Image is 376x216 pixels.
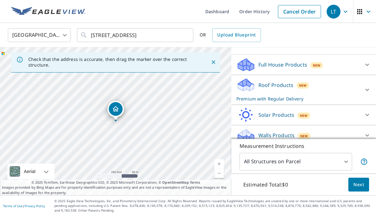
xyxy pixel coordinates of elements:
button: Close [209,58,218,66]
a: Current Level 17, Zoom Out [214,169,224,178]
a: Current Level 17, Zoom In [214,159,224,169]
a: Cancel Order [278,5,321,18]
p: Check that the address is accurate, then drag the marker over the correct structure. [28,57,199,68]
div: OR [200,28,261,42]
p: Premium with Regular Delivery [236,95,360,102]
p: Roof Products [258,81,293,89]
p: Full House Products [258,61,307,68]
p: Measurement Instructions [240,142,368,150]
p: © 2025 Eagle View Technologies, Inc. and Pictometry International Corp. All Rights Reserved. Repo... [54,199,373,213]
a: Terms [190,180,200,185]
a: Privacy Policy [25,204,45,208]
span: Your report will include each building or structure inside the parcel boundary. In some cases, du... [360,158,368,165]
a: OpenStreetMap [162,180,189,185]
input: Search by address or latitude-longitude [91,26,180,44]
a: Terms of Use [3,204,23,208]
p: Estimated Total: $0 [238,178,293,192]
span: Upload Blueprint [217,31,256,39]
span: New [300,133,308,138]
div: All Structures on Parcel [240,153,352,170]
img: EV Logo [11,7,86,16]
div: Full House ProductsNew [236,57,371,72]
div: Aerial [22,164,37,179]
div: Solar ProductsNew [236,107,371,122]
a: Upload Blueprint [212,28,261,42]
div: Aerial [8,164,54,179]
div: LT [327,5,340,19]
div: Roof ProductsNewPremium with Regular Delivery [236,78,371,102]
p: Walls Products [258,132,295,139]
p: Solar Products [258,111,294,119]
span: New [299,83,307,88]
div: Dropped pin, building 1, Residential property, 12710 Oakdale Forest Ct Edmond, OK 73013 [108,101,124,120]
div: [GEOGRAPHIC_DATA] [8,26,71,44]
span: © 2025 TomTom, Earthstar Geographics SIO, © 2025 Microsoft Corporation, © [31,180,200,185]
span: New [313,63,320,68]
span: Next [353,181,364,189]
p: | [3,204,45,208]
button: Next [348,178,369,192]
div: Walls ProductsNew [236,128,371,143]
span: New [300,113,307,118]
